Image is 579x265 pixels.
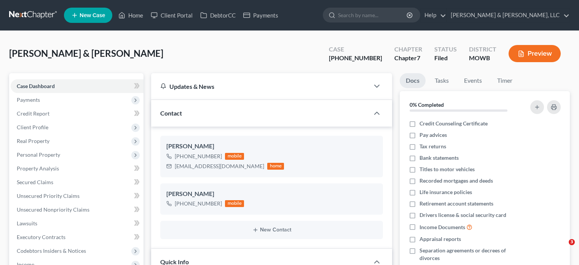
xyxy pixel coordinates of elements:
span: Recorded mortgages and deeds [419,177,493,185]
span: Personal Property [17,151,60,158]
span: Real Property [17,138,49,144]
div: Chapter [394,54,422,63]
div: [PHONE_NUMBER] [175,153,222,160]
a: Case Dashboard [11,79,144,93]
div: [PERSON_NAME] [166,142,377,151]
button: New Contact [166,227,377,233]
a: Help [421,8,446,22]
div: MOWB [469,54,496,63]
span: Pay advices [419,131,447,139]
span: Case Dashboard [17,83,55,89]
div: [PHONE_NUMBER] [329,54,382,63]
span: Separation agreements or decrees of divorces [419,247,521,262]
div: mobile [225,200,244,207]
div: home [267,163,284,170]
a: Credit Report [11,107,144,120]
span: 7 [417,54,420,61]
span: Tax returns [419,143,446,150]
a: Lawsuits [11,217,144,230]
a: Secured Claims [11,175,144,189]
div: mobile [225,153,244,160]
span: Income Documents [419,223,465,231]
span: Appraisal reports [419,235,461,243]
div: Status [434,45,457,54]
a: Executory Contracts [11,230,144,244]
div: [PERSON_NAME] [166,190,377,199]
a: DebtorCC [196,8,239,22]
a: Unsecured Priority Claims [11,189,144,203]
div: District [469,45,496,54]
div: [PHONE_NUMBER] [175,200,222,207]
a: Docs [400,73,426,88]
a: Payments [239,8,282,22]
span: Codebtors Insiders & Notices [17,247,86,254]
a: Unsecured Nonpriority Claims [11,203,144,217]
a: Home [115,8,147,22]
div: Filed [434,54,457,63]
span: New Case [80,13,105,18]
a: Tasks [429,73,455,88]
span: Lawsuits [17,220,37,226]
a: [PERSON_NAME] & [PERSON_NAME], LLC [447,8,569,22]
a: Property Analysis [11,162,144,175]
input: Search by name... [338,8,408,22]
span: 3 [569,239,575,245]
span: Life insurance policies [419,188,472,196]
span: Titles to motor vehicles [419,165,475,173]
strong: 0% Completed [410,101,444,108]
div: Chapter [394,45,422,54]
span: Secured Claims [17,179,53,185]
span: Executory Contracts [17,234,65,240]
span: Credit Counseling Certificate [419,120,488,127]
span: Unsecured Priority Claims [17,193,80,199]
a: Timer [491,73,518,88]
span: Retirement account statements [419,200,493,207]
span: Credit Report [17,110,49,117]
div: Case [329,45,382,54]
span: Unsecured Nonpriority Claims [17,206,89,213]
button: Preview [509,45,561,62]
a: Events [458,73,488,88]
span: Payments [17,96,40,103]
span: Client Profile [17,124,48,130]
a: Client Portal [147,8,196,22]
span: [PERSON_NAME] & [PERSON_NAME] [9,48,163,59]
span: Drivers license & social security card [419,211,506,219]
span: Contact [160,109,182,117]
span: Bank statements [419,154,459,162]
div: Updates & News [160,82,360,90]
div: [EMAIL_ADDRESS][DOMAIN_NAME] [175,162,264,170]
span: Property Analysis [17,165,59,172]
iframe: Intercom live chat [553,239,571,257]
